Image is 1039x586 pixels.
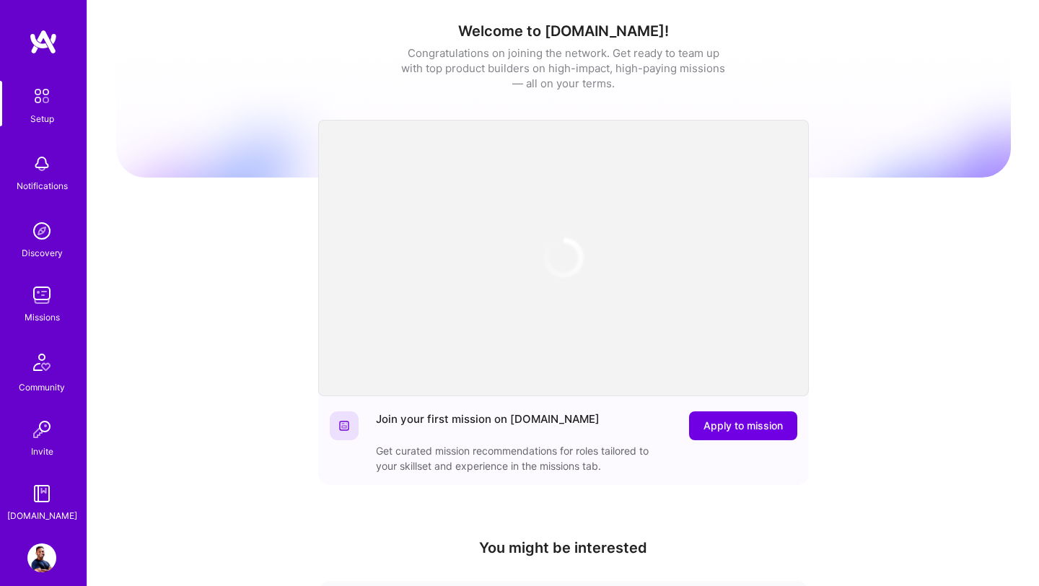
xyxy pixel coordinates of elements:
h4: You might be interested [318,539,809,556]
span: Apply to mission [703,419,783,433]
img: Community [25,345,59,380]
div: Join your first mission on [DOMAIN_NAME] [376,411,600,440]
div: Congratulations on joining the network. Get ready to team up with top product builders on high-im... [401,45,726,91]
img: Invite [27,415,56,444]
img: discovery [27,217,56,245]
div: Community [19,380,65,395]
div: Get curated mission recommendations for roles tailored to your skillset and experience in the mis... [376,443,665,473]
button: Apply to mission [689,411,797,440]
img: setup [27,81,57,111]
div: Invite [31,444,53,459]
div: Discovery [22,245,63,261]
div: Notifications [17,178,68,193]
a: User Avatar [24,543,60,572]
img: Website [338,420,350,432]
div: [DOMAIN_NAME] [7,508,77,523]
div: Setup [30,111,54,126]
h1: Welcome to [DOMAIN_NAME]! [116,22,1011,40]
iframe: video [318,120,809,396]
img: bell [27,149,56,178]
img: User Avatar [27,543,56,572]
img: logo [29,29,58,55]
img: guide book [27,479,56,508]
div: Missions [25,310,60,325]
img: loading [540,234,587,281]
img: teamwork [27,281,56,310]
